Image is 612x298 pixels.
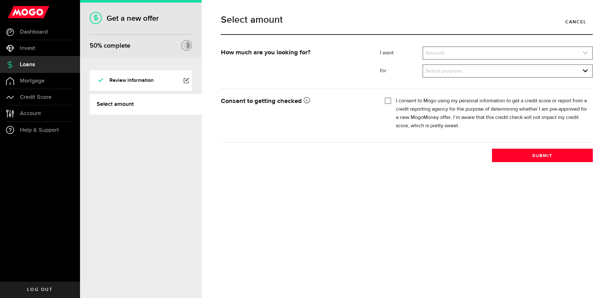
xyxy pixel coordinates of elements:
[20,45,35,51] span: Invest
[221,15,593,25] h1: Select amount
[20,111,41,116] span: Account
[20,62,35,67] span: Loans
[90,40,130,51] div: % complete
[380,49,423,57] label: I want
[5,3,24,22] button: Open LiveChat chat widget
[385,97,391,103] input: I consent to Mogo using my personal information to get a credit score or report from a credit rep...
[20,78,44,84] span: Mortgage
[492,149,593,162] button: Submit
[20,29,48,35] span: Dashboard
[90,14,192,23] h1: Get a new offer
[380,67,423,75] label: for
[20,94,52,100] span: Credit Score
[90,42,97,50] span: 50
[221,49,310,56] strong: How much are you looking for?
[559,15,593,28] a: Cancel
[20,127,59,133] span: Help & Support
[423,47,592,59] a: expand select
[423,65,592,77] a: expand select
[221,98,310,104] strong: Consent to getting checked
[90,94,202,114] a: Select amount
[90,70,192,91] a: Review information
[27,287,52,292] span: Log out
[396,97,588,130] label: I consent to Mogo using my personal information to get a credit score or report from a credit rep...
